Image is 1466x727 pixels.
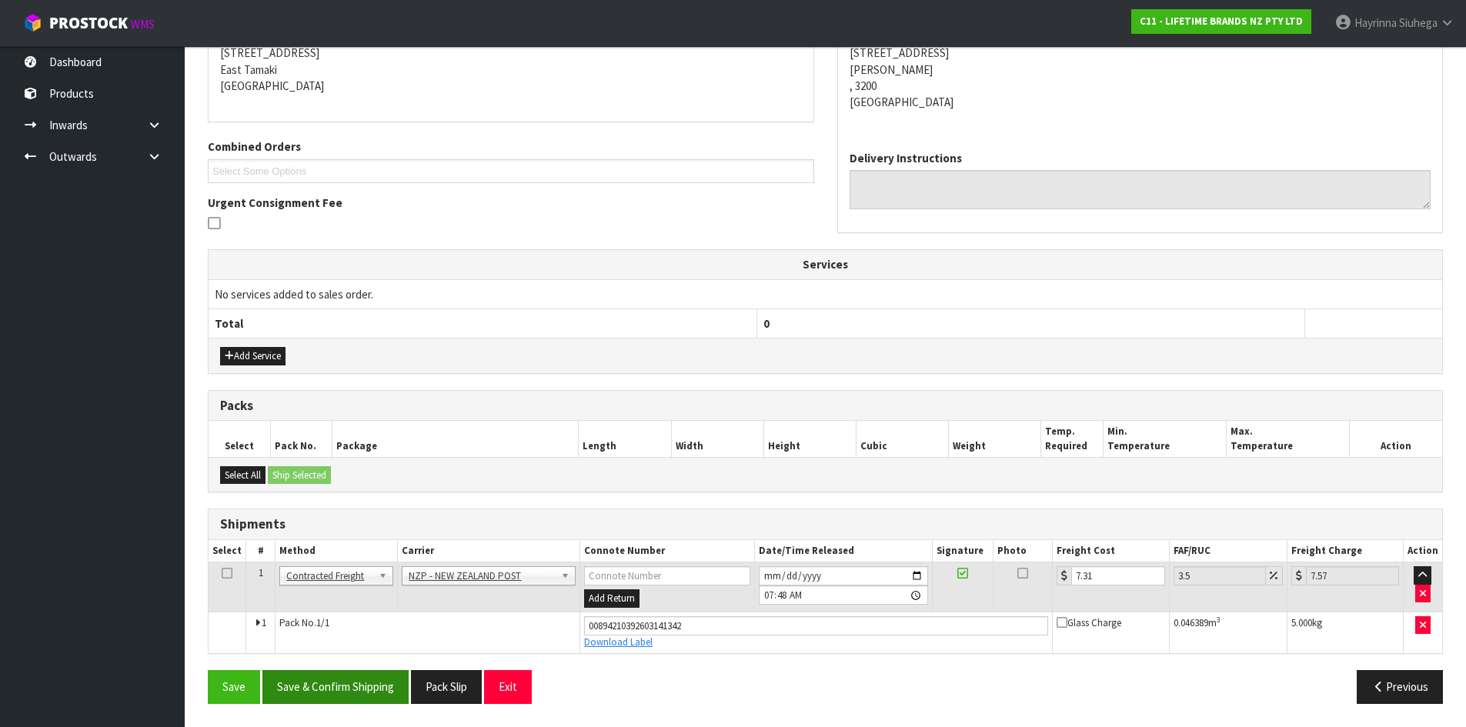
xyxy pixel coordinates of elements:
th: Action [1403,540,1442,562]
span: 0 [763,316,770,331]
th: Length [579,421,671,457]
td: m [1169,612,1287,653]
th: Date/Time Released [754,540,932,562]
td: No services added to sales order. [209,279,1442,308]
button: Pack Slip [411,670,482,703]
span: Glass Charge [1057,616,1121,629]
th: Connote Number [579,540,754,562]
th: Weight [949,421,1041,457]
a: Download Label [584,635,653,649]
span: Contracted Freight [286,567,372,585]
th: Action [1350,421,1442,457]
h3: Shipments [220,517,1431,532]
button: Save & Confirm Shipping [262,670,409,703]
th: # [246,540,276,562]
th: Total [209,309,756,338]
th: Cubic [857,421,949,457]
span: Siuhega [1399,15,1438,30]
span: 1/1 [316,616,329,629]
th: Pack No. [270,421,332,457]
input: Freight Adjustment [1174,566,1266,585]
strong: C11 - LIFETIME BRANDS NZ PTY LTD [1140,15,1303,28]
sup: 3 [1217,615,1221,625]
th: Signature [932,540,993,562]
address: [STREET_ADDRESS] [PERSON_NAME] , 3200 [GEOGRAPHIC_DATA] [850,28,1431,111]
span: ProStock [49,13,128,33]
th: FAF/RUC [1169,540,1287,562]
button: Exit [484,670,532,703]
th: Select [209,540,246,562]
th: Temp. Required [1041,421,1103,457]
a: C11 - LIFETIME BRANDS NZ PTY LTD [1131,9,1311,34]
span: 5.000 [1291,616,1312,629]
img: cube-alt.png [23,13,42,32]
button: Add Service [220,347,286,365]
label: Combined Orders [208,138,301,155]
span: 1 [259,566,263,579]
small: WMS [131,17,155,32]
button: Select All [220,466,265,485]
button: Save [208,670,260,703]
span: 1 [262,616,266,629]
input: Connote Number [584,566,750,585]
button: Previous [1357,670,1443,703]
th: Method [276,540,398,562]
th: Carrier [398,540,579,562]
label: Delivery Instructions [850,150,962,166]
button: Add Return [584,589,639,608]
span: NZP - NEW ZEALAND POST [409,567,554,585]
th: Services [209,250,1442,279]
span: 0.046389 [1174,616,1208,629]
th: Width [671,421,763,457]
td: kg [1287,612,1403,653]
td: Pack No. [276,612,580,653]
address: [STREET_ADDRESS] East Tamaki [GEOGRAPHIC_DATA] [220,28,802,95]
input: Freight Charge [1306,566,1399,585]
label: Urgent Consignment Fee [208,195,342,211]
th: Max. Temperature [1226,421,1349,457]
input: Connote Number [584,616,1049,635]
input: Freight Cost [1071,566,1164,585]
th: Height [763,421,856,457]
th: Freight Cost [1053,540,1169,562]
th: Package [332,421,579,457]
th: Select [209,421,270,457]
th: Freight Charge [1287,540,1403,562]
span: Hayrinna [1354,15,1397,30]
h3: Packs [220,399,1431,413]
th: Min. Temperature [1103,421,1226,457]
button: Ship Selected [268,466,331,485]
th: Photo [993,540,1053,562]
